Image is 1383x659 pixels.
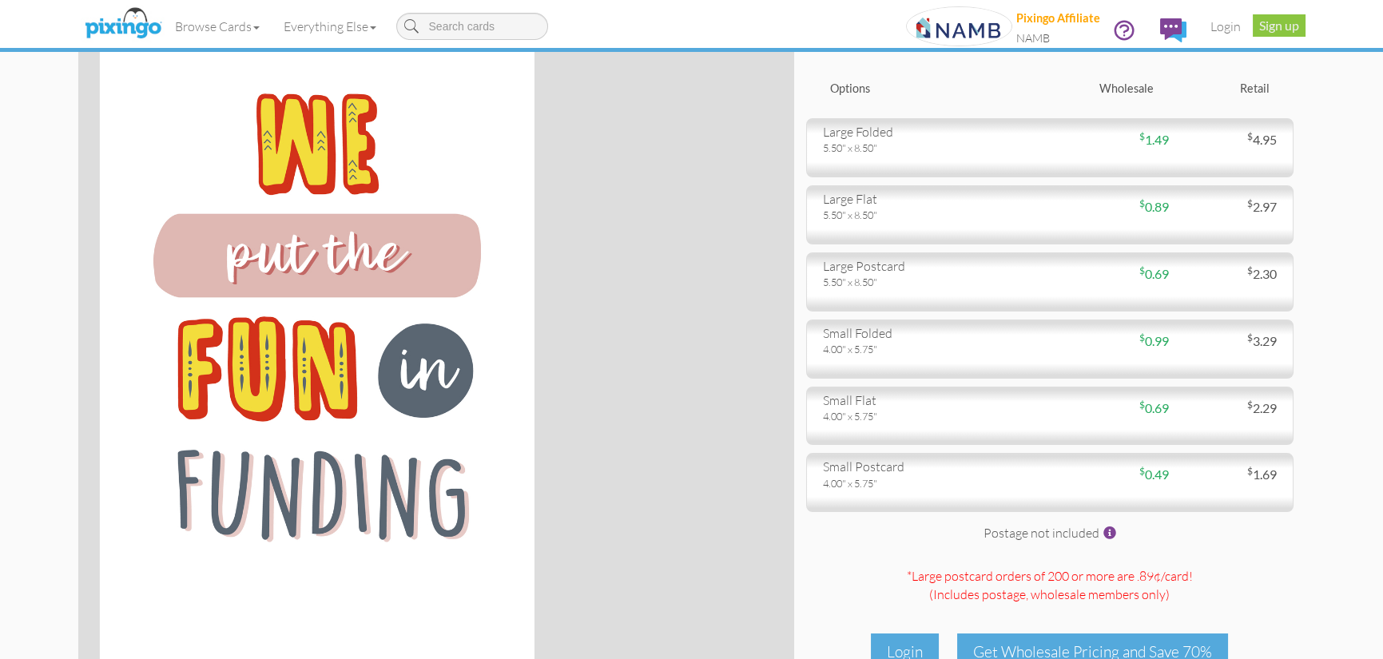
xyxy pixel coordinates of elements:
input: Search cards [396,13,548,40]
div: 1.69 [1169,466,1289,484]
span: 0.69 [1139,266,1169,281]
sup: $ [1247,399,1253,411]
a: Everything Else [272,6,388,46]
sup: $ [1139,399,1145,411]
sup: $ [1247,465,1253,477]
div: Options [818,81,1050,97]
span: , wholesale members only [1026,586,1166,602]
a: Browse Cards [163,6,272,46]
img: comments.svg [1160,18,1186,42]
sup: $ [1247,264,1253,276]
div: 5.50" x 8.50" [823,141,1038,155]
div: large folded [823,123,1038,141]
sup: $ [1247,331,1253,343]
img: 20250613-165939-9d30799bdb56-250.png [906,6,1011,46]
span: 0.69 [1139,400,1169,415]
div: 4.00" x 5.75" [823,409,1038,423]
div: Wholesale [1050,81,1166,97]
a: Sign up [1253,14,1306,37]
div: 2.29 [1169,399,1289,418]
sup: $ [1139,465,1145,477]
div: 2.97 [1169,198,1289,216]
div: Postage not included [806,524,1294,559]
div: 3.29 [1169,332,1289,351]
sup: $ [1139,130,1145,142]
span: 1.49 [1139,132,1169,147]
img: pixingo logo [81,4,165,44]
div: 4.00" x 5.75" [823,476,1038,490]
a: Login [1198,6,1253,46]
span: 0.89 [1139,199,1169,214]
div: 4.00" x 5.75" [823,342,1038,356]
div: Retail [1166,81,1282,97]
div: small flat [823,391,1038,410]
sup: $ [1139,331,1145,343]
sup: $ [1139,264,1145,276]
span: 0.99 [1139,333,1169,348]
div: large flat [823,190,1038,208]
sup: $ [1247,197,1253,209]
div: 5.50" x 8.50" [823,208,1038,222]
div: small folded [823,324,1038,343]
div: large postcard [823,257,1038,276]
sup: $ [1247,130,1253,142]
div: 4.95 [1169,131,1289,149]
div: Pixingo Affiliate [1016,10,1100,27]
div: 2.30 [1169,265,1289,284]
span: 0.49 [1139,466,1169,482]
div: small postcard [823,458,1038,476]
div: NAMB [1016,30,1100,47]
sup: $ [1139,197,1145,209]
div: *Large postcard orders of 200 or more are .89¢/card! (Includes postage ) [806,567,1294,621]
div: 5.50" x 8.50" [823,275,1038,289]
